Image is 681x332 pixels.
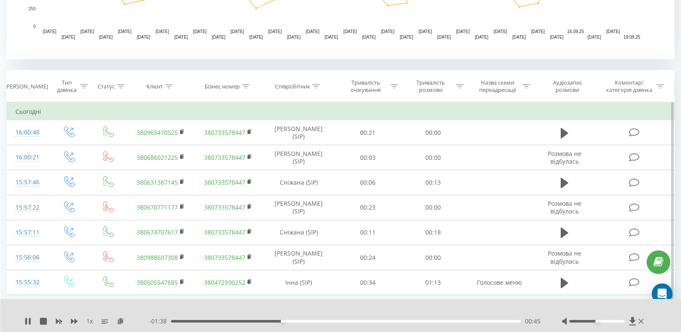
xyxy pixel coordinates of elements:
text: [DATE] [250,35,263,40]
text: [DATE] [61,35,75,40]
div: Accessibility label [281,320,284,323]
text: [DATE] [606,29,620,34]
text: [DATE] [437,35,451,40]
text: [DATE] [343,29,357,34]
text: [DATE] [80,29,94,34]
td: 00:13 [400,170,466,195]
text: [DATE] [531,29,545,34]
text: [DATE] [137,35,150,40]
text: [DATE] [494,29,507,34]
text: [DATE] [287,35,301,40]
text: 250 [28,6,36,11]
a: 380686021225 [137,153,178,161]
td: Сніжана (SIP) [262,220,335,245]
div: [PERSON_NAME] [5,83,48,90]
span: 1 x [86,317,93,326]
td: Голосове меню [465,295,533,320]
div: 15:56:06 [15,249,40,266]
text: [DATE] [212,35,226,40]
td: 00:24 [335,245,400,270]
a: 380733578447 [204,203,245,211]
a: 380733578447 [204,153,245,161]
text: [DATE] [456,29,470,34]
span: Розмова не відбулась [548,249,581,265]
text: 16.09.25 [567,29,584,34]
div: 15:57:11 [15,224,40,241]
text: [DATE] [118,29,131,34]
td: 00:00 [400,245,466,270]
div: Open Intercom Messenger [652,283,672,304]
text: 19.09.25 [623,35,640,40]
text: [DATE] [513,35,526,40]
td: 00:00 [400,145,466,170]
div: Бізнес номер [205,83,240,90]
a: 380733578447 [204,228,245,236]
text: [DATE] [306,29,320,34]
span: Розмова не відбулась [548,149,581,165]
text: [DATE] [231,29,244,34]
text: 0 [33,24,36,29]
a: 380733578447 [204,128,245,137]
div: 15:55:32 [15,274,40,291]
td: Сьогодні [7,103,675,120]
a: 380670771177 [137,203,178,211]
div: Тривалість розмови [408,79,454,94]
td: 02:06 [335,295,400,320]
div: 16:00:48 [15,124,40,141]
span: - 01:38 [149,317,171,326]
div: Accessibility label [595,320,599,323]
td: Голосове меню [465,270,533,295]
div: 15:57:22 [15,199,40,216]
a: 380988607308 [137,253,178,262]
td: [PERSON_NAME] (SIP) [262,145,335,170]
text: [DATE] [268,29,282,34]
span: 00:45 [525,317,541,326]
span: Розмова не відбулась [548,199,581,215]
a: 380733578447 [204,253,245,262]
a: 380965470525 [137,128,178,137]
td: 00:23 [335,195,400,220]
div: Аудіозапис розмови [541,79,594,94]
div: Коментар/категорія дзвінка [604,79,654,94]
a: 380472590252 [204,278,245,286]
div: Статус [98,83,115,90]
td: 01:13 [400,270,466,295]
text: [DATE] [174,35,188,40]
text: [DATE] [43,29,57,34]
div: Тривалість очікування [343,79,388,94]
div: Тип дзвінка [56,79,78,94]
td: [PERSON_NAME] (SIP) [262,195,335,220]
text: [DATE] [475,35,489,40]
div: Клієнт [147,83,163,90]
td: 00:11 [335,220,400,245]
td: Інна (SIP) [262,270,335,295]
td: Сніжана (SIP) [262,170,335,195]
td: 00:34 [335,270,400,295]
text: [DATE] [324,35,338,40]
div: Назва схеми переадресації [474,79,520,94]
td: [PERSON_NAME] (SIP) [262,245,335,270]
text: [DATE] [156,29,169,34]
td: 00:03 [335,145,400,170]
td: Інна (SIP) [262,295,335,320]
div: 16:00:21 [15,149,40,166]
td: 02:24 [400,295,466,320]
a: 380674707617 [137,228,178,236]
text: [DATE] [400,35,413,40]
div: Співробітник [275,83,310,90]
text: [DATE] [193,29,207,34]
td: 00:18 [400,220,466,245]
text: [DATE] [381,29,395,34]
td: 00:00 [400,195,466,220]
text: [DATE] [587,35,601,40]
a: 380505547685 [137,278,178,286]
text: [DATE] [362,35,376,40]
div: 15:57:46 [15,174,40,191]
a: 380733578447 [204,178,245,186]
td: 00:00 [400,120,466,145]
text: [DATE] [99,35,113,40]
text: [DATE] [418,29,432,34]
td: 00:21 [335,120,400,145]
td: [PERSON_NAME] (SIP) [262,120,335,145]
td: 00:06 [335,170,400,195]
